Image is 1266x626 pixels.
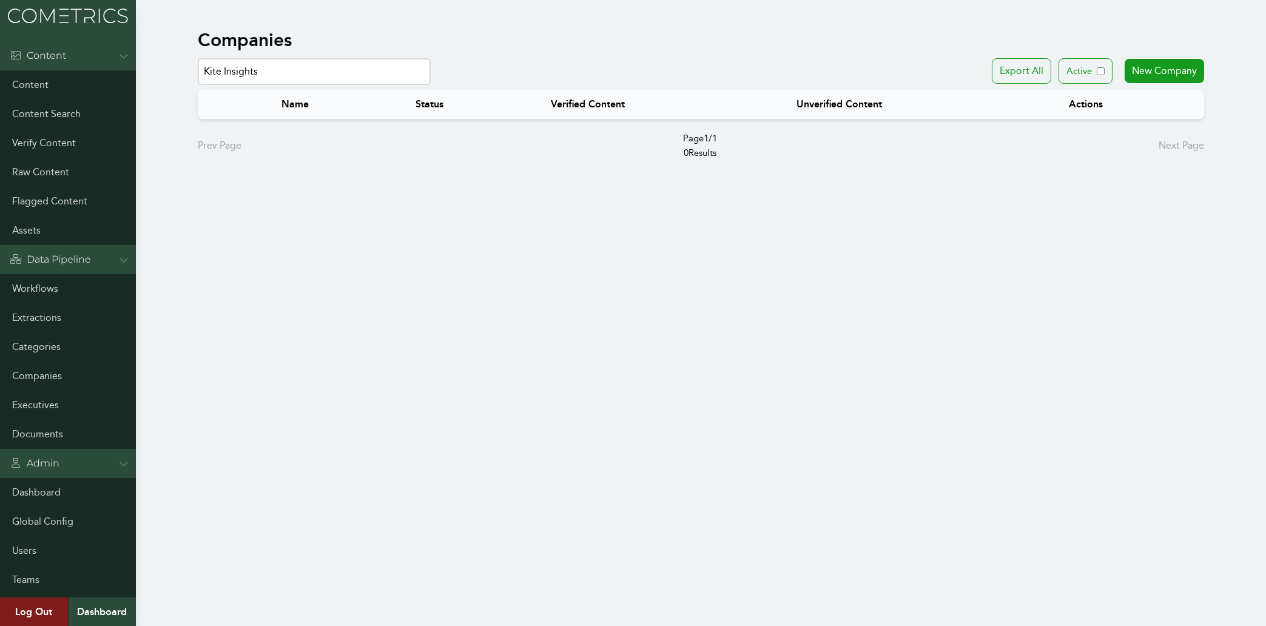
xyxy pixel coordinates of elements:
a: New Company [1125,59,1204,83]
a: Dashboard [68,597,136,626]
span: Page 1 / 1 [683,131,717,146]
th: Status [401,90,537,119]
p: 0 Results [683,131,717,160]
th: Verified Content [536,90,781,119]
button: Export All [992,58,1051,84]
th: Unverified Content [782,90,1054,119]
input: Search by name [198,58,431,85]
h1: Companies [198,29,292,51]
p: Active [1066,64,1092,78]
div: Next Page [1159,138,1204,153]
th: Actions [1054,90,1204,119]
div: Data Pipeline [10,252,91,267]
div: Content [10,49,66,63]
div: Admin [10,456,59,471]
th: Name [267,90,401,119]
div: Prev Page [198,138,241,153]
